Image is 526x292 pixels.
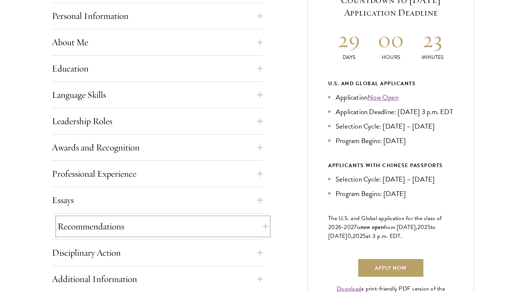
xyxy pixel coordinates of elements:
p: Minutes [412,53,453,61]
span: The U.S. and Global application for the class of 202 [328,214,442,232]
li: Selection Cycle: [DATE] – [DATE] [328,121,453,132]
span: 6 [338,223,342,232]
button: Additional Information [52,270,263,288]
button: Personal Information [52,7,263,25]
button: Education [52,60,263,77]
button: About Me [52,33,263,51]
span: 7 [354,223,357,232]
span: -202 [342,223,354,232]
button: Recommendations [57,218,269,235]
span: at 3 p.m. EDT. [366,232,402,240]
div: APPLICANTS WITH CHINESE PASSPORTS [328,161,453,170]
h2: 00 [370,26,412,53]
li: Program Begins: [DATE] [328,188,453,199]
span: now open [360,223,384,231]
span: 0 [347,232,351,240]
button: Professional Experience [52,165,263,183]
li: Selection Cycle: [DATE] – [DATE] [328,174,453,185]
span: 202 [417,223,427,232]
span: 5 [363,232,366,240]
span: from [DATE], [384,223,417,232]
button: Language Skills [52,86,263,104]
span: 5 [427,223,431,232]
a: Apply Now [358,259,423,277]
button: Awards and Recognition [52,139,263,156]
li: Application Deadline: [DATE] 3 p.m. EDT [328,106,453,117]
h2: 23 [412,26,453,53]
p: Days [328,53,370,61]
button: Leadership Roles [52,112,263,130]
span: to [DATE] [328,223,436,240]
button: Essays [52,191,263,209]
li: Application [328,92,453,103]
li: Program Begins: [DATE] [328,135,453,146]
span: , [351,232,353,240]
span: 202 [353,232,363,240]
p: Hours [370,53,412,61]
span: is [357,223,360,232]
div: U.S. and Global Applicants [328,79,453,88]
a: Now Open [367,92,399,103]
h2: 29 [328,26,370,53]
button: Disciplinary Action [52,244,263,262]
